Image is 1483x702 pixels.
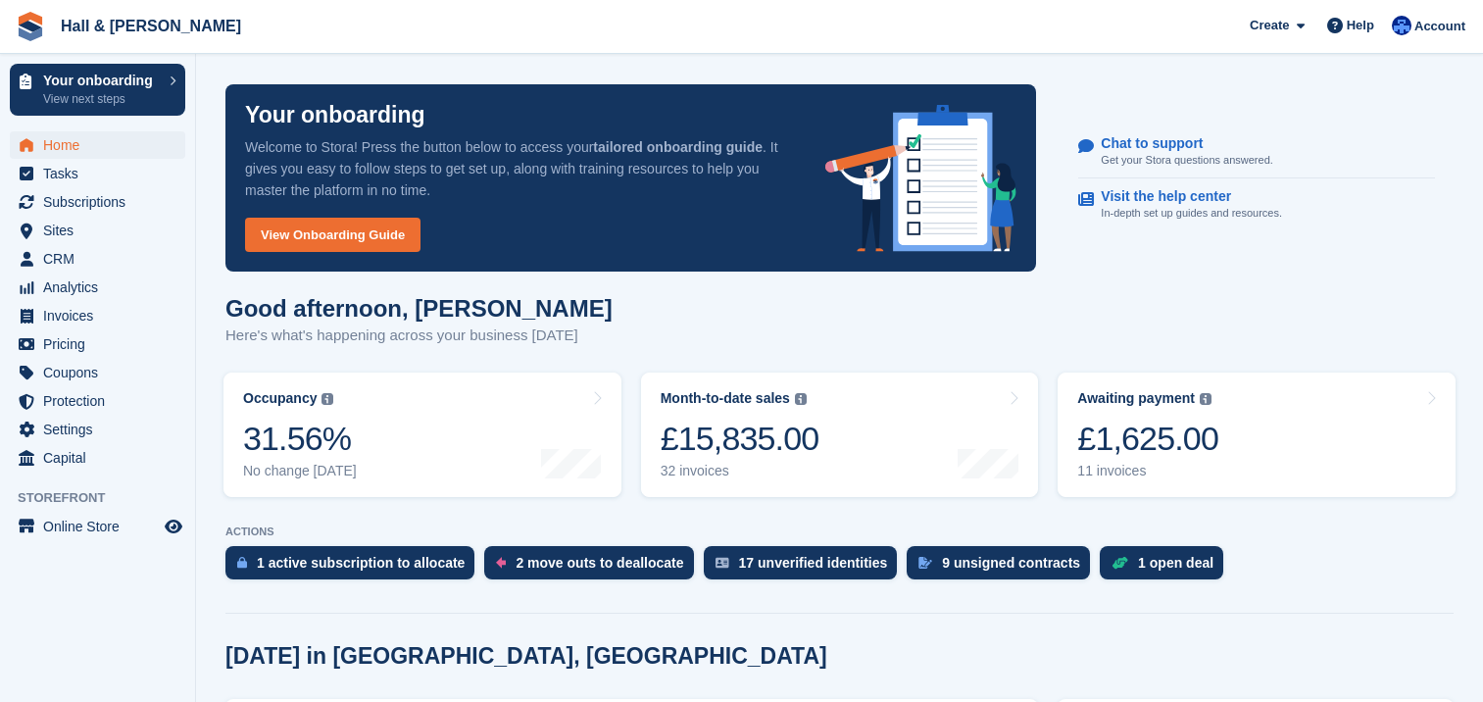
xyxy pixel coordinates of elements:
a: Your onboarding View next steps [10,64,185,116]
a: Occupancy 31.56% No change [DATE] [223,373,621,497]
span: Account [1414,17,1465,36]
a: 1 open deal [1100,546,1233,589]
a: Hall & [PERSON_NAME] [53,10,249,42]
img: icon-info-grey-7440780725fd019a000dd9b08b2336e03edf1995a4989e88bcd33f0948082b44.svg [321,393,333,405]
div: 1 open deal [1138,555,1213,571]
img: verify_identity-adf6edd0f0f0b5bbfe63781bf79b02c33cf7c696d77639b501bdc392416b5a36.svg [716,557,729,569]
a: View Onboarding Guide [245,218,420,252]
span: Capital [43,444,161,472]
p: View next steps [43,90,160,108]
a: Visit the help center In-depth set up guides and resources. [1078,178,1435,231]
a: Preview store [162,515,185,538]
p: Your onboarding [43,74,160,87]
strong: tailored onboarding guide [593,139,763,155]
div: 2 move outs to deallocate [516,555,683,571]
div: 9 unsigned contracts [942,555,1080,571]
span: Invoices [43,302,161,329]
img: Claire Banham [1392,16,1411,35]
a: 1 active subscription to allocate [225,546,484,589]
img: move_outs_to_deallocate_icon-f764333ba52eb49d3ac5e1228854f67142a1ed5810a6f6cc68b1a99e826820c5.svg [496,557,506,569]
a: menu [10,330,185,358]
a: Awaiting payment £1,625.00 11 invoices [1058,373,1456,497]
span: Protection [43,387,161,415]
p: Welcome to Stora! Press the button below to access your . It gives you easy to follow steps to ge... [245,136,794,201]
a: menu [10,513,185,540]
a: 9 unsigned contracts [907,546,1100,589]
a: menu [10,188,185,216]
a: Month-to-date sales £15,835.00 32 invoices [641,373,1039,497]
p: ACTIONS [225,526,1454,538]
div: Awaiting payment [1077,390,1195,407]
span: Help [1347,16,1374,35]
div: £1,625.00 [1077,419,1218,459]
img: stora-icon-8386f47178a22dfd0bd8f6a31ec36ba5ce8667c1dd55bd0f319d3a0aa187defe.svg [16,12,45,41]
h2: [DATE] in [GEOGRAPHIC_DATA], [GEOGRAPHIC_DATA] [225,643,827,670]
img: onboarding-info-6c161a55d2c0e0a8cae90662b2fe09162a5109e8cc188191df67fb4f79e88e88.svg [825,105,1017,252]
p: In-depth set up guides and resources. [1101,205,1282,222]
a: menu [10,359,185,386]
div: 11 invoices [1077,463,1218,479]
a: menu [10,160,185,187]
div: 1 active subscription to allocate [257,555,465,571]
a: menu [10,274,185,301]
p: Visit the help center [1101,188,1266,205]
span: Home [43,131,161,159]
span: Create [1250,16,1289,35]
img: active_subscription_to_allocate_icon-d502201f5373d7db506a760aba3b589e785aa758c864c3986d89f69b8ff3... [237,556,247,569]
div: 32 invoices [661,463,819,479]
div: No change [DATE] [243,463,357,479]
span: Pricing [43,330,161,358]
div: 17 unverified identities [739,555,888,571]
a: menu [10,131,185,159]
a: menu [10,302,185,329]
span: Online Store [43,513,161,540]
img: icon-info-grey-7440780725fd019a000dd9b08b2336e03edf1995a4989e88bcd33f0948082b44.svg [795,393,807,405]
p: Chat to support [1101,135,1257,152]
img: deal-1b604bf984904fb50ccaf53a9ad4b4a5d6e5aea283cecdc64d6e3604feb123c2.svg [1112,556,1128,570]
a: 17 unverified identities [704,546,908,589]
a: menu [10,416,185,443]
img: contract_signature_icon-13c848040528278c33f63329250d36e43548de30e8caae1d1a13099fd9432cc5.svg [918,557,932,569]
a: Chat to support Get your Stora questions answered. [1078,125,1435,179]
a: menu [10,444,185,472]
a: menu [10,217,185,244]
span: Storefront [18,488,195,508]
p: Here's what's happening across your business [DATE] [225,325,613,347]
h1: Good afternoon, [PERSON_NAME] [225,295,613,322]
span: Sites [43,217,161,244]
div: £15,835.00 [661,419,819,459]
p: Your onboarding [245,104,425,126]
div: Occupancy [243,390,317,407]
a: menu [10,387,185,415]
div: Month-to-date sales [661,390,790,407]
img: icon-info-grey-7440780725fd019a000dd9b08b2336e03edf1995a4989e88bcd33f0948082b44.svg [1200,393,1211,405]
span: CRM [43,245,161,273]
span: Settings [43,416,161,443]
div: 31.56% [243,419,357,459]
a: menu [10,245,185,273]
span: Analytics [43,274,161,301]
span: Tasks [43,160,161,187]
p: Get your Stora questions answered. [1101,152,1272,169]
span: Coupons [43,359,161,386]
a: 2 move outs to deallocate [484,546,703,589]
span: Subscriptions [43,188,161,216]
